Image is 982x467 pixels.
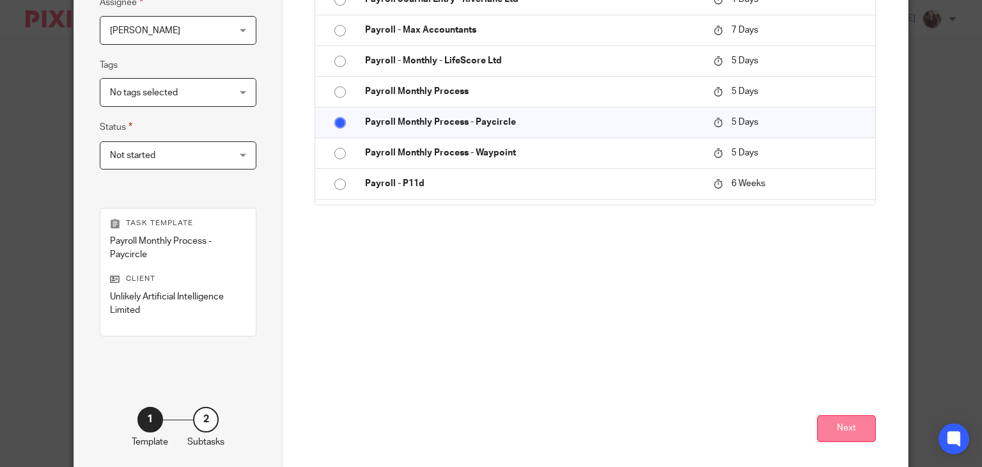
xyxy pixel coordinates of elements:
p: Subtasks [187,436,224,448]
button: Next [817,415,876,443]
span: 5 Days [731,56,758,65]
p: Payroll - P11d [365,177,701,190]
p: Payroll Monthly Process [365,85,701,98]
span: 6 Weeks [731,179,765,188]
p: Client [110,274,246,284]
span: 5 Days [731,118,758,127]
p: Payroll Monthly Process - Paycircle [365,116,701,129]
span: 5 Days [731,148,758,157]
p: Payroll Monthly Process - Waypoint [365,146,701,159]
span: 7 Days [731,26,758,35]
span: [PERSON_NAME] [110,26,180,35]
span: No tags selected [110,88,178,97]
p: Payroll Monthly Process - Paycircle [110,235,246,261]
span: Not started [110,151,155,160]
p: Template [132,436,168,448]
label: Status [100,120,132,134]
p: Payroll - Monthly - LifeScore Ltd [365,54,701,67]
p: Unlikely Artificial Intelligence Limited [110,290,246,317]
div: 2 [193,407,219,432]
div: 1 [137,407,163,432]
label: Tags [100,59,118,72]
p: Task template [110,218,246,228]
p: Payroll - Max Accountants [365,24,701,36]
span: 5 Days [731,87,758,96]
